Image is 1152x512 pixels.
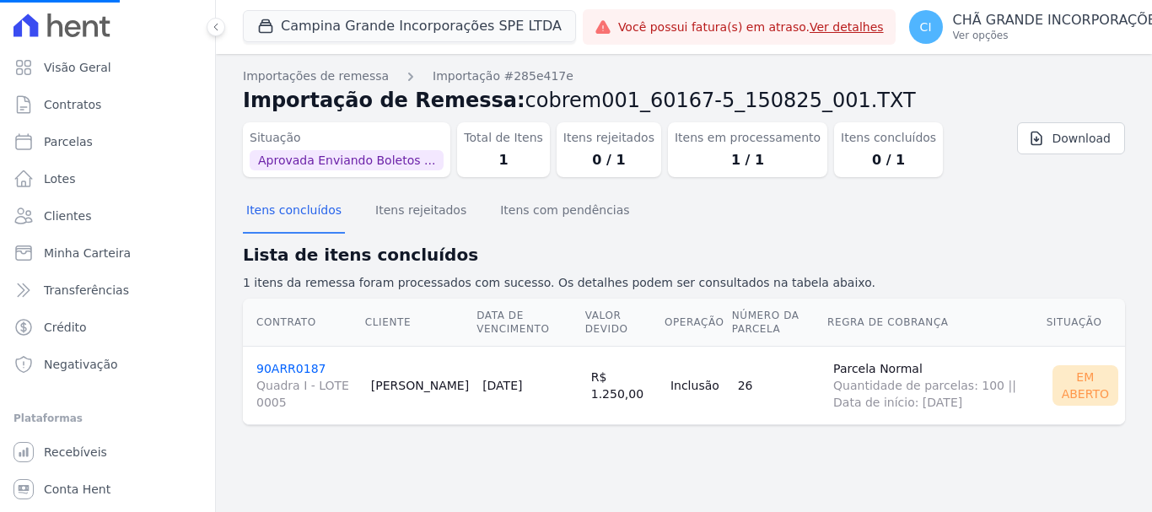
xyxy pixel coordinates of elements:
[7,199,208,233] a: Clientes
[731,299,826,347] th: Número da Parcela
[464,129,543,147] dt: Total de Itens
[7,88,208,121] a: Contratos
[256,362,358,411] a: 90ARR0187Quadra I - LOTE 0005
[44,282,129,299] span: Transferências
[7,236,208,270] a: Minha Carteira
[44,133,93,150] span: Parcelas
[810,20,884,34] a: Ver detalhes
[243,10,576,42] button: Campina Grande Incorporações SPE LTDA
[1017,122,1125,154] a: Download
[256,377,358,411] span: Quadra I - LOTE 0005
[675,129,821,147] dt: Itens em processamento
[7,348,208,381] a: Negativação
[7,472,208,506] a: Conta Hent
[464,150,543,170] dd: 1
[44,356,118,373] span: Negativação
[44,444,107,461] span: Recebíveis
[664,346,731,424] td: Inclusão
[44,245,131,261] span: Minha Carteira
[841,150,936,170] dd: 0 / 1
[584,299,664,347] th: Valor devido
[7,435,208,469] a: Recebíveis
[7,273,208,307] a: Transferências
[476,346,584,424] td: [DATE]
[476,299,584,347] th: Data de Vencimento
[44,207,91,224] span: Clientes
[13,408,202,428] div: Plataformas
[525,89,916,112] span: cobrem001_60167-5_150825_001.TXT
[433,67,573,85] a: Importação #285e417e
[563,129,654,147] dt: Itens rejeitados
[826,346,1046,424] td: Parcela Normal
[243,67,1125,85] nav: Breadcrumb
[826,299,1046,347] th: Regra de Cobrança
[7,125,208,159] a: Parcelas
[243,299,364,347] th: Contrato
[675,150,821,170] dd: 1 / 1
[44,481,110,498] span: Conta Hent
[833,377,1039,411] span: Quantidade de parcelas: 100 || Data de início: [DATE]
[664,299,731,347] th: Operação
[1052,365,1118,406] div: Em Aberto
[243,190,345,234] button: Itens concluídos
[364,346,476,424] td: [PERSON_NAME]
[44,96,101,113] span: Contratos
[364,299,476,347] th: Cliente
[250,150,444,170] span: Aprovada Enviando Boletos ...
[1046,299,1125,347] th: Situação
[243,274,1125,292] p: 1 itens da remessa foram processados com sucesso. Os detalhes podem ser consultados na tabela aba...
[7,162,208,196] a: Lotes
[563,150,654,170] dd: 0 / 1
[920,21,932,33] span: CI
[243,242,1125,267] h2: Lista de itens concluídos
[372,190,470,234] button: Itens rejeitados
[7,310,208,344] a: Crédito
[841,129,936,147] dt: Itens concluídos
[44,319,87,336] span: Crédito
[44,59,111,76] span: Visão Geral
[731,346,826,424] td: 26
[7,51,208,84] a: Visão Geral
[44,170,76,187] span: Lotes
[250,129,444,147] dt: Situação
[243,85,1125,116] h2: Importação de Remessa:
[618,19,884,36] span: Você possui fatura(s) em atraso.
[584,346,664,424] td: R$ 1.250,00
[243,67,389,85] a: Importações de remessa
[497,190,633,234] button: Itens com pendências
